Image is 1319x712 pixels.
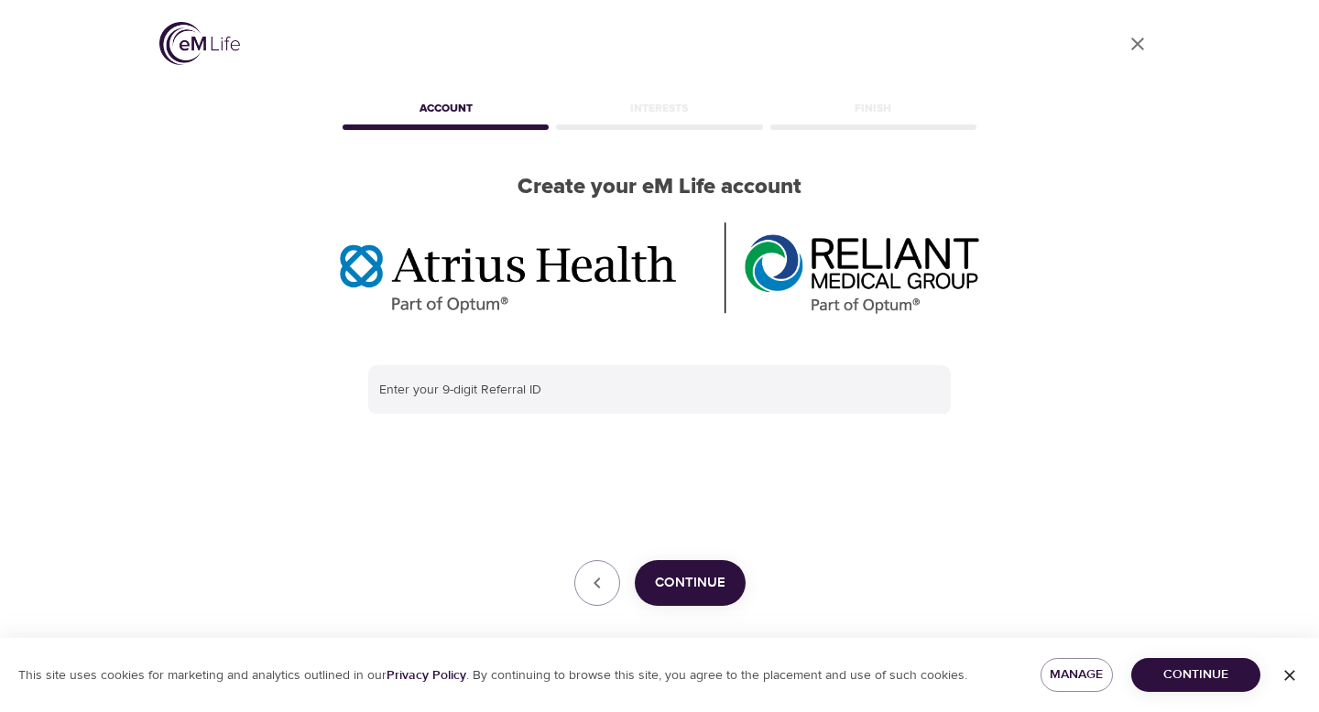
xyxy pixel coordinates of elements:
[387,667,466,684] a: Privacy Policy
[655,571,725,595] span: Continue
[635,560,746,606] button: Continue
[339,174,980,200] h2: Create your eM Life account
[1116,22,1160,66] a: close
[1146,663,1246,686] span: Continue
[1041,658,1113,692] button: Manage
[340,222,979,314] img: Optum%20MA_AtriusReliant.png
[159,22,240,65] img: logo
[1055,663,1098,686] span: Manage
[1131,658,1260,692] button: Continue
